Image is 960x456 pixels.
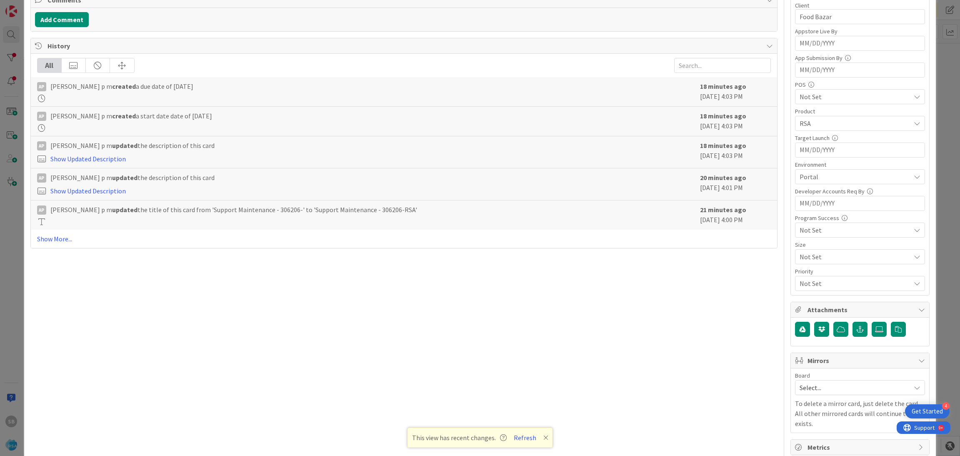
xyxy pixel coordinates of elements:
div: Developer Accounts Req By [795,188,925,194]
span: Not Set [800,225,910,235]
a: Show Updated Description [50,187,126,195]
p: To delete a mirror card, just delete the card. All other mirrored cards will continue to exists. [795,398,925,428]
div: Get Started [912,407,943,416]
button: Add Comment [35,12,89,27]
div: Ap [37,82,46,91]
span: [PERSON_NAME] p m the title of this card from 'Support Maintenance - 306206-' to 'Support Mainten... [50,205,417,215]
span: This view has recent changes. [412,433,507,443]
div: Ap [37,141,46,150]
a: Show More... [37,234,771,244]
input: MM/DD/YYYY [800,63,920,77]
input: MM/DD/YYYY [800,36,920,50]
b: 18 minutes ago [700,112,746,120]
button: Refresh [511,432,539,443]
div: Environment [795,162,925,168]
b: 21 minutes ago [700,205,746,214]
b: updated [112,205,137,214]
span: [PERSON_NAME] p m the description of this card [50,173,215,183]
div: Ap [37,205,46,215]
span: [PERSON_NAME] p m the description of this card [50,140,215,150]
span: Not Set [800,92,910,102]
span: [PERSON_NAME] p m a start date date of [DATE] [50,111,212,121]
span: Metrics [807,442,914,452]
div: [DATE] 4:03 PM [700,111,771,132]
div: Ap [37,173,46,183]
div: Priority [795,268,925,274]
label: Client [795,2,809,9]
div: Program Success [795,215,925,221]
span: Board [795,373,810,378]
div: Product [795,108,925,114]
span: Mirrors [807,356,914,366]
b: 18 minutes ago [700,141,746,150]
div: 4 [942,402,950,410]
b: 18 minutes ago [700,82,746,90]
div: Appstore Live By [795,28,925,34]
input: MM/DD/YYYY [800,143,920,157]
span: Select... [800,382,906,393]
b: created [112,82,136,90]
b: created [112,112,136,120]
b: 20 minutes ago [700,173,746,182]
div: Open Get Started checklist, remaining modules: 4 [905,404,950,418]
a: Show Updated Description [50,155,126,163]
div: POS [795,82,925,88]
div: 9+ [42,3,46,10]
div: [DATE] 4:01 PM [700,173,771,196]
input: Search... [674,58,771,73]
div: All [37,58,62,73]
span: Not Set [800,278,906,289]
input: MM/DD/YYYY [800,196,920,210]
div: [DATE] 4:03 PM [700,140,771,164]
div: Size [795,242,925,248]
b: updated [112,141,137,150]
span: Portal [800,172,910,182]
div: Target Launch [795,135,925,141]
div: Ap [37,112,46,121]
div: App Submission By [795,55,925,61]
span: Not Set [800,251,906,263]
b: updated [112,173,137,182]
div: [DATE] 4:03 PM [700,81,771,102]
span: Attachments [807,305,914,315]
div: [DATE] 4:00 PM [700,205,771,225]
span: History [47,41,762,51]
span: RSA [800,118,910,128]
span: [PERSON_NAME] p m a due date of [DATE] [50,81,193,91]
span: Support [17,1,38,11]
